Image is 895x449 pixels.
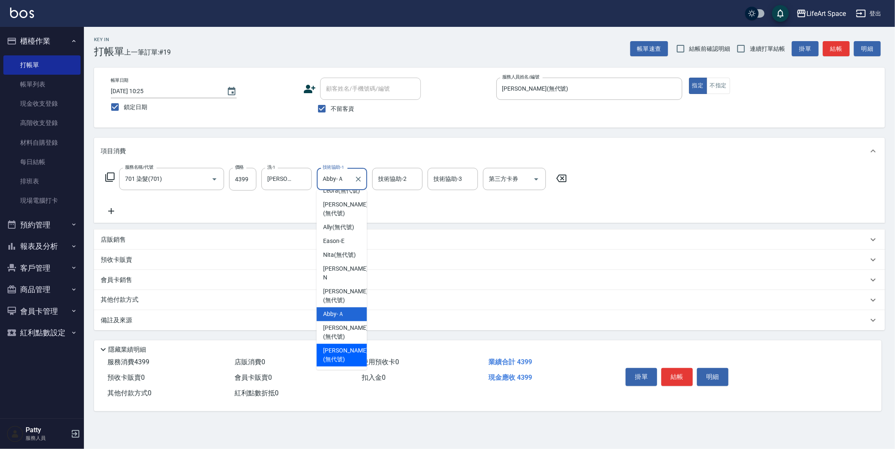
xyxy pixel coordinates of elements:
[107,358,149,366] span: 服務消費 4399
[3,75,81,94] a: 帳單列表
[26,426,68,434] h5: Patty
[3,94,81,113] a: 現金收支登錄
[854,41,881,57] button: 明細
[108,345,146,354] p: 隱藏業績明細
[94,290,885,310] div: 其他付款方式
[235,358,265,366] span: 店販消費 0
[661,368,693,386] button: 結帳
[323,251,356,259] span: Nita (無代號)
[101,295,143,305] p: 其他付款方式
[3,235,81,257] button: 報表及分析
[793,5,849,22] button: LifeArt Space
[94,310,885,330] div: 備註及來源
[630,41,668,57] button: 帳單速查
[10,8,34,18] img: Logo
[3,172,81,191] a: 排班表
[101,235,126,244] p: 店販銷售
[107,389,151,397] span: 其他付款方式 0
[26,434,68,442] p: 服務人員
[352,173,364,185] button: Clear
[530,172,543,186] button: Open
[3,133,81,152] a: 材料自購登錄
[267,164,275,170] label: 洗-1
[235,164,244,170] label: 價格
[323,264,369,282] span: [PERSON_NAME] -N
[772,5,789,22] button: save
[3,214,81,236] button: 預約管理
[94,230,885,250] div: 店販銷售
[3,191,81,210] a: 現場電腦打卡
[362,373,386,381] span: 扣入金 0
[750,44,785,53] span: 連續打單結帳
[323,164,344,170] label: 技術協助-1
[111,84,218,98] input: YYYY/MM/DD hh:mm
[101,256,132,264] p: 預收卡販賣
[3,30,81,52] button: 櫃檯作業
[488,358,532,366] span: 業績合計 4399
[362,358,399,366] span: 使用預收卡 0
[3,152,81,172] a: 每日結帳
[689,44,731,53] span: 結帳前確認明細
[626,368,657,386] button: 掛單
[222,81,242,102] button: Choose date, selected date is 2025-08-20
[3,55,81,75] a: 打帳單
[235,373,272,381] span: 會員卡販賣 0
[94,37,124,42] h2: Key In
[323,346,368,364] span: [PERSON_NAME] (無代號)
[3,113,81,133] a: 高階收支登錄
[806,8,846,19] div: LifeArt Space
[94,250,885,270] div: 預收卡販賣
[124,47,171,57] span: 上一筆訂單:#19
[101,147,126,156] p: 項目消費
[111,77,128,84] label: 帳單日期
[94,270,885,290] div: 會員卡銷售
[689,78,707,94] button: 指定
[101,276,132,285] p: 會員卡銷售
[3,257,81,279] button: 客戶管理
[488,373,532,381] span: 現金應收 4399
[235,389,279,397] span: 紅利點數折抵 0
[208,172,221,186] button: Open
[323,223,354,232] span: Ally (無代號)
[3,322,81,344] button: 紅利點數設定
[697,368,728,386] button: 明細
[323,310,344,318] span: Abby -Ａ
[124,103,147,112] span: 鎖定日期
[3,279,81,300] button: 商品管理
[331,104,354,113] span: 不留客資
[853,6,885,21] button: 登出
[94,46,124,57] h3: 打帳單
[323,186,360,195] span: Leora (無代號)
[125,164,153,170] label: 服務名稱/代號
[502,74,539,80] label: 服務人員姓名/編號
[792,41,819,57] button: 掛單
[323,287,368,305] span: [PERSON_NAME] (無代號)
[94,138,885,164] div: 項目消費
[323,324,368,341] span: [PERSON_NAME] (無代號)
[7,426,23,442] img: Person
[3,300,81,322] button: 會員卡管理
[101,316,132,325] p: 備註及來源
[707,78,730,94] button: 不指定
[107,373,145,381] span: 預收卡販賣 0
[323,237,344,245] span: Eason -E
[323,200,368,218] span: [PERSON_NAME] (無代號)
[823,41,850,57] button: 結帳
